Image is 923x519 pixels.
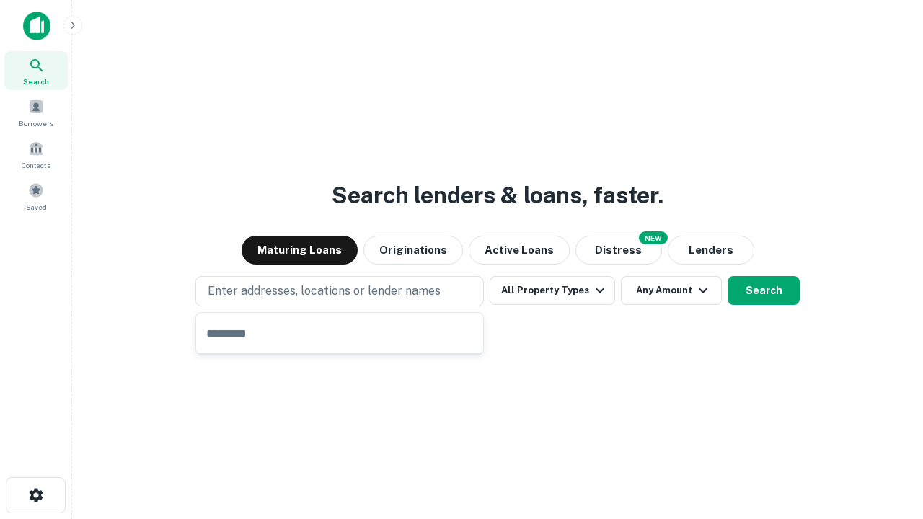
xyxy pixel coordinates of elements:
a: Borrowers [4,93,68,132]
span: Saved [26,201,47,213]
button: Maturing Loans [242,236,358,265]
button: Enter addresses, locations or lender names [195,276,484,306]
button: All Property Types [490,276,615,305]
iframe: Chat Widget [851,404,923,473]
p: Enter addresses, locations or lender names [208,283,441,300]
img: capitalize-icon.png [23,12,50,40]
span: Search [23,76,49,87]
span: Contacts [22,159,50,171]
a: Contacts [4,135,68,174]
span: Borrowers [19,117,53,129]
h3: Search lenders & loans, faster. [332,178,663,213]
a: Search [4,51,68,90]
button: Lenders [668,236,754,265]
div: NEW [639,231,668,244]
button: Active Loans [469,236,570,265]
button: Search distressed loans with lien and other non-mortgage details. [575,236,662,265]
a: Saved [4,177,68,216]
button: Originations [363,236,463,265]
button: Search [728,276,800,305]
button: Any Amount [621,276,722,305]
